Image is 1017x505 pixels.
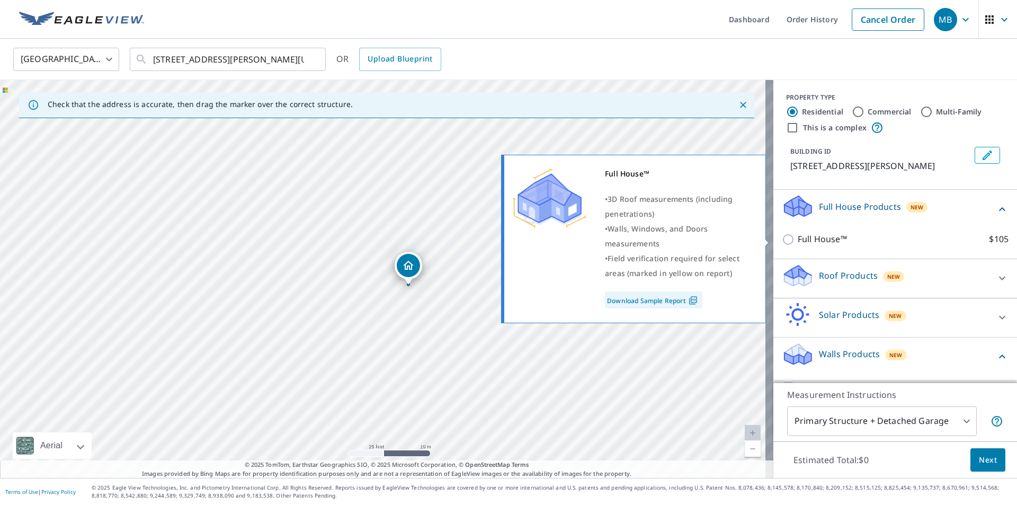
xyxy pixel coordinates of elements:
[989,233,1009,246] p: $105
[819,269,878,282] p: Roof Products
[605,192,752,222] div: •
[48,100,353,109] p: Check that the address is accurate, then drag the marker over the correct structure.
[790,147,831,156] p: BUILDING ID
[970,448,1005,472] button: Next
[745,425,761,441] a: Current Level 20, Zoom In Disabled
[512,460,529,468] a: Terms
[887,272,900,281] span: New
[994,380,1009,394] p: $78
[782,194,1009,224] div: Full House ProductsNew
[37,432,66,459] div: Aerial
[41,488,76,495] a: Privacy Policy
[787,388,1003,401] p: Measurement Instructions
[465,460,510,468] a: OpenStreetMap
[889,351,903,359] span: New
[786,93,1004,102] div: PROPERTY TYPE
[368,52,432,66] span: Upload Blueprint
[936,107,982,117] label: Multi-Family
[336,48,441,71] div: OR
[19,12,144,28] img: EV Logo
[819,308,879,321] p: Solar Products
[605,251,752,281] div: •
[785,448,877,472] p: Estimated Total: $0
[13,432,92,459] div: Aerial
[745,441,761,457] a: Current Level 20, Zoom Out
[934,8,957,31] div: MB
[782,263,1009,294] div: Roof ProductsNew
[979,454,997,467] span: Next
[245,460,529,469] span: © 2025 TomTom, Earthstar Geographics SIO, © 2025 Microsoft Corporation, ©
[92,484,1012,500] p: © 2025 Eagle View Technologies, Inc. and Pictometry International Corp. All Rights Reserved. Repo...
[605,166,752,181] div: Full House™
[787,406,977,436] div: Primary Structure + Detached Garage
[790,160,970,172] p: [STREET_ADDRESS][PERSON_NAME]
[359,48,441,71] a: Upload Blueprint
[605,253,739,278] span: Field verification required for select areas (marked in yellow on report)
[605,222,752,251] div: •
[782,342,1009,372] div: Walls ProductsNew
[889,312,902,320] span: New
[819,200,901,213] p: Full House Products
[798,233,847,246] p: Full House™
[686,296,700,305] img: Pdf Icon
[5,488,38,495] a: Terms of Use
[605,224,708,249] span: Walls, Windows, and Doors measurements
[852,8,924,31] a: Cancel Order
[395,252,422,285] div: Dropped pin, building 1, Residential property, 1041 Blakley Dr Dayton, OH 45403
[13,45,119,74] div: [GEOGRAPHIC_DATA]
[802,107,843,117] label: Residential
[975,147,1000,164] button: Edit building 1
[605,194,733,219] span: 3D Roof measurements (including penetrations)
[798,380,897,394] p: Walls, Windows & Doors
[868,107,912,117] label: Commercial
[5,489,76,495] p: |
[803,122,867,133] label: This is a complex
[736,98,750,112] button: Close
[911,203,924,211] span: New
[512,166,586,230] img: Premium
[782,303,1009,333] div: Solar ProductsNew
[605,291,702,308] a: Download Sample Report
[991,415,1003,428] span: Your report will include the primary structure and a detached garage if one exists.
[153,45,304,74] input: Search by address or latitude-longitude
[819,348,880,360] p: Walls Products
